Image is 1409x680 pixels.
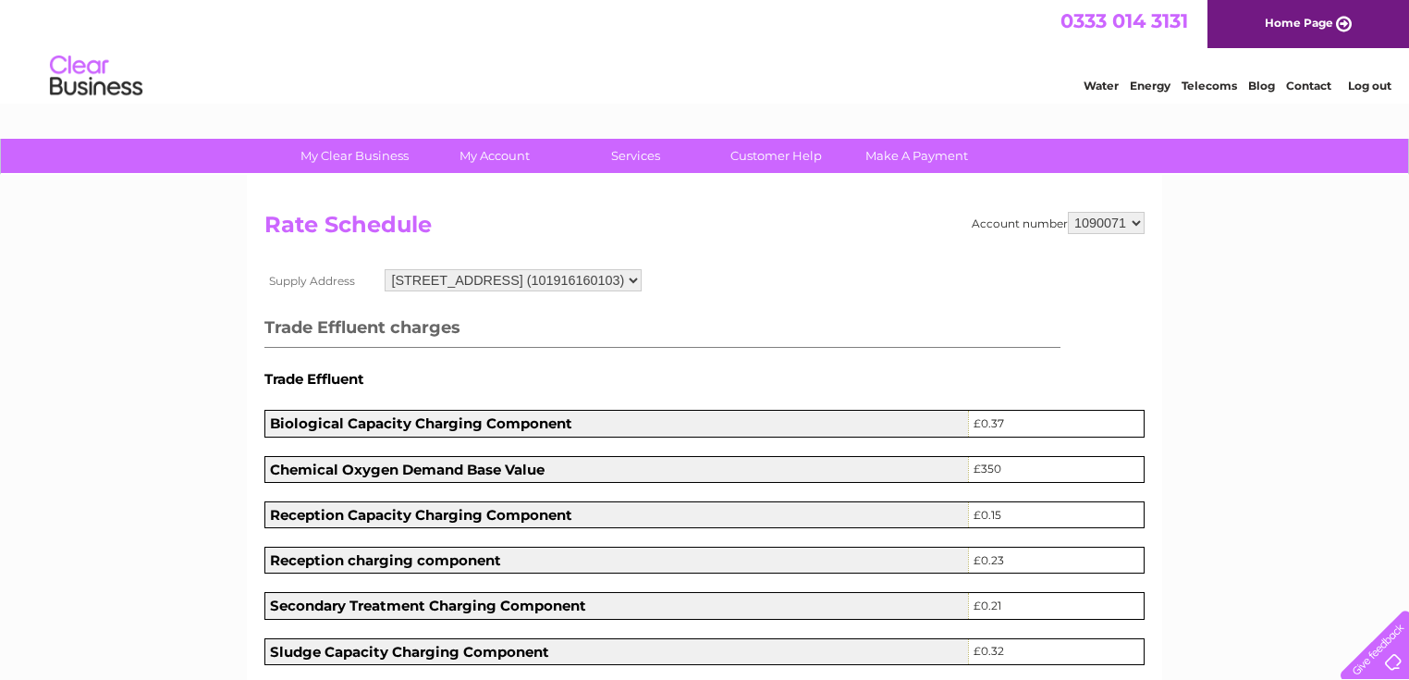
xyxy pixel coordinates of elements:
h5: Trade Effluent [264,371,1145,387]
a: Customer Help [700,139,852,173]
td: £0.23 [968,548,1144,574]
a: Water [1084,79,1119,93]
td: £0.15 [968,501,1144,527]
td: £0.32 [968,638,1144,664]
a: Telecoms [1182,79,1237,93]
a: Contact [1286,79,1331,93]
td: £0.37 [968,411,1144,437]
a: My Account [419,139,571,173]
a: Log out [1348,79,1391,93]
th: Supply Address [264,265,380,296]
b: Chemical Oxygen Demand Base Value [270,461,545,478]
b: Secondary Treatment Charging Component [270,597,586,614]
td: £0.21 [968,593,1144,619]
b: Reception charging component [270,551,501,569]
h2: Rate Schedule [264,212,1145,247]
a: Energy [1130,79,1170,93]
div: Clear Business is a trading name of Verastar Limited (registered in [GEOGRAPHIC_DATA] No. 3667643... [269,10,1143,90]
div: Account number [972,212,1145,234]
td: £350 [968,456,1144,482]
b: Biological Capacity Charging Component [270,414,572,432]
h3: Trade Effluent charges [264,315,1060,348]
a: Blog [1248,79,1275,93]
b: Reception Capacity Charging Component [270,506,572,524]
a: 0333 014 3131 [1060,9,1188,32]
a: Make A Payment [840,139,993,173]
a: My Clear Business [278,139,431,173]
img: logo.png [49,48,143,105]
b: Sludge Capacity Charging Component [270,643,549,661]
a: Services [559,139,712,173]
